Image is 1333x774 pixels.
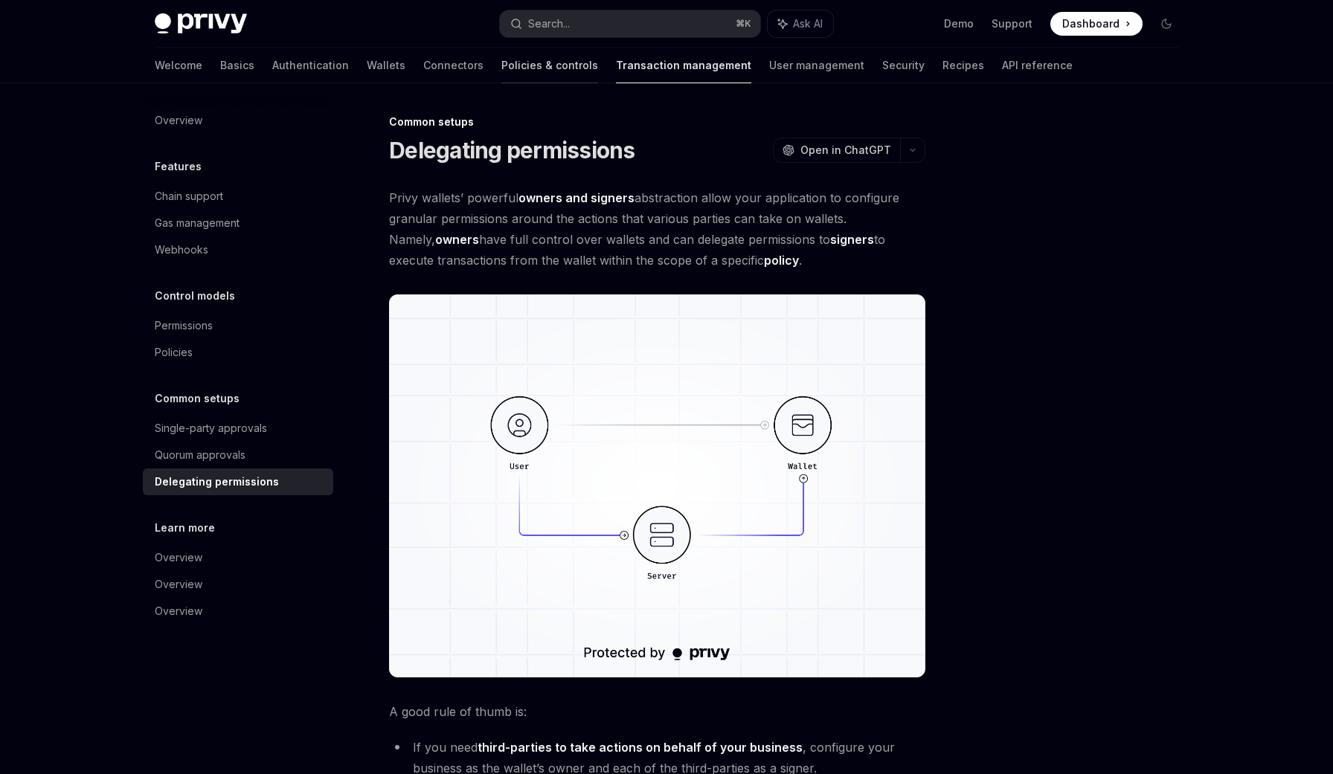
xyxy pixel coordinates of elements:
[143,210,333,236] a: Gas management
[768,10,833,37] button: Ask AI
[1050,12,1143,36] a: Dashboard
[389,187,925,271] span: Privy wallets’ powerful abstraction allow your application to configure granular permissions arou...
[528,15,570,33] div: Search...
[518,190,635,205] strong: owners and signers
[155,602,202,620] div: Overview
[793,16,823,31] span: Ask AI
[769,48,864,83] a: User management
[944,16,974,31] a: Demo
[143,544,333,571] a: Overview
[155,48,202,83] a: Welcome
[155,419,267,437] div: Single-party approvals
[155,446,245,464] div: Quorum approvals
[155,214,240,232] div: Gas management
[800,143,891,158] span: Open in ChatGPT
[143,339,333,366] a: Policies
[155,549,202,567] div: Overview
[272,48,349,83] a: Authentication
[155,241,208,259] div: Webhooks
[155,158,202,175] h5: Features
[992,16,1032,31] a: Support
[423,48,484,83] a: Connectors
[155,575,202,593] div: Overview
[143,312,333,339] a: Permissions
[764,253,799,268] strong: policy
[1002,48,1073,83] a: API reference
[143,183,333,210] a: Chain support
[143,107,333,134] a: Overview
[882,48,925,83] a: Security
[518,190,635,206] a: owners and signers
[155,390,240,407] h5: Common setups
[478,740,803,755] strong: third-parties to take actions on behalf of your business
[501,48,598,83] a: Policies & controls
[616,48,751,83] a: Transaction management
[143,468,333,495] a: Delegating permissions
[773,138,900,163] button: Open in ChatGPT
[143,598,333,625] a: Overview
[435,232,479,247] strong: owners
[389,294,925,677] img: delegate
[1062,16,1120,31] span: Dashboard
[155,112,202,129] div: Overview
[155,344,193,361] div: Policies
[143,442,333,468] a: Quorum approvals
[143,236,333,263] a: Webhooks
[143,415,333,442] a: Single-party approvals
[500,10,760,37] button: Search...⌘K
[736,18,751,30] span: ⌘ K
[155,187,223,205] div: Chain support
[220,48,254,83] a: Basics
[155,13,247,34] img: dark logo
[155,317,213,335] div: Permissions
[389,115,925,129] div: Common setups
[155,519,215,537] h5: Learn more
[389,701,925,722] span: A good rule of thumb is:
[830,232,874,247] strong: signers
[942,48,984,83] a: Recipes
[143,571,333,598] a: Overview
[764,253,799,268] a: policy
[389,137,635,164] h1: Delegating permissions
[367,48,405,83] a: Wallets
[155,287,235,305] h5: Control models
[155,473,279,491] div: Delegating permissions
[1154,12,1178,36] button: Toggle dark mode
